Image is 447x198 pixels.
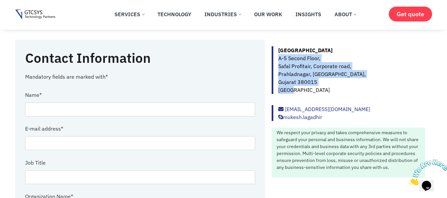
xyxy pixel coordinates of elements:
img: Chat attention grabber [3,3,44,29]
h2: Contact Information [25,50,237,66]
a: [EMAIL_ADDRESS][DOMAIN_NAME] [278,106,370,112]
label: E-mail address [25,121,63,136]
a: mukesh.lagadhir [278,114,322,120]
a: Technology [153,7,196,21]
iframe: chat widget [406,157,447,188]
a: Services [110,7,149,21]
label: Job Title [25,155,46,170]
p: We respect your privacy and takes comprehensive measures to safeguard your personal and business ... [277,129,424,171]
a: About [330,7,361,21]
span: Get quote [397,11,424,18]
a: Insights [291,7,326,21]
p: A-5 Second Floor, Safal Profitair, Corporate road, Prahladnagar, [GEOGRAPHIC_DATA], Gujarat 38001... [278,46,425,94]
a: Our Work [249,7,287,21]
a: Get quote [389,7,432,21]
div: Mandatory fields are marked with* [25,73,255,81]
a: Industries [200,7,246,21]
label: Name [25,87,42,102]
img: Gtcsys logo [15,10,55,20]
strong: [GEOGRAPHIC_DATA] [278,47,333,54]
